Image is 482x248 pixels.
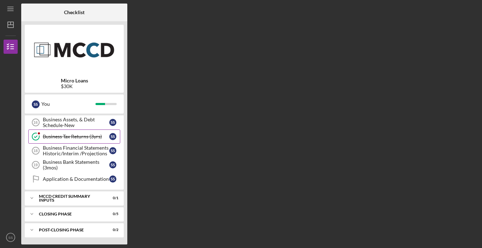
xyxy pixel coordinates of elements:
b: Micro Loans [61,78,88,83]
img: Product logo [25,28,124,71]
div: S S [109,147,116,154]
div: Post-Closing Phase [39,228,101,232]
a: 16Business Assets, & Debt Schedule-NewSS [28,115,120,129]
a: Application & DocumentationSS [28,172,120,186]
div: 0 / 5 [106,212,118,216]
div: You [41,98,95,110]
div: Business Assets, & Debt Schedule-New [43,117,109,128]
div: Business Financial Statements Historic/Interim /Projections [43,145,109,156]
div: Application & Documentation [43,176,109,182]
div: 0 / 1 [106,196,118,200]
button: SS [4,230,18,244]
a: Business Tax Returns (3yrs)SS [28,129,120,144]
a: 19Business Bank Statements (3mos)SS [28,158,120,172]
a: 18Business Financial Statements Historic/Interim /ProjectionsSS [28,144,120,158]
tspan: 18 [33,149,37,153]
div: S S [109,175,116,183]
div: MCCD Credit Summary Inputs [39,194,101,202]
div: $30K [61,83,88,89]
text: SS [8,236,13,240]
div: S S [109,119,116,126]
div: 0 / 2 [106,228,118,232]
div: Closing Phase [39,212,101,216]
div: S S [109,133,116,140]
div: S S [109,161,116,168]
b: Checklist [64,10,85,15]
div: S S [32,100,40,108]
div: Business Tax Returns (3yrs) [43,134,109,139]
tspan: 16 [33,120,37,125]
tspan: 19 [33,163,37,167]
div: Business Bank Statements (3mos) [43,159,109,171]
